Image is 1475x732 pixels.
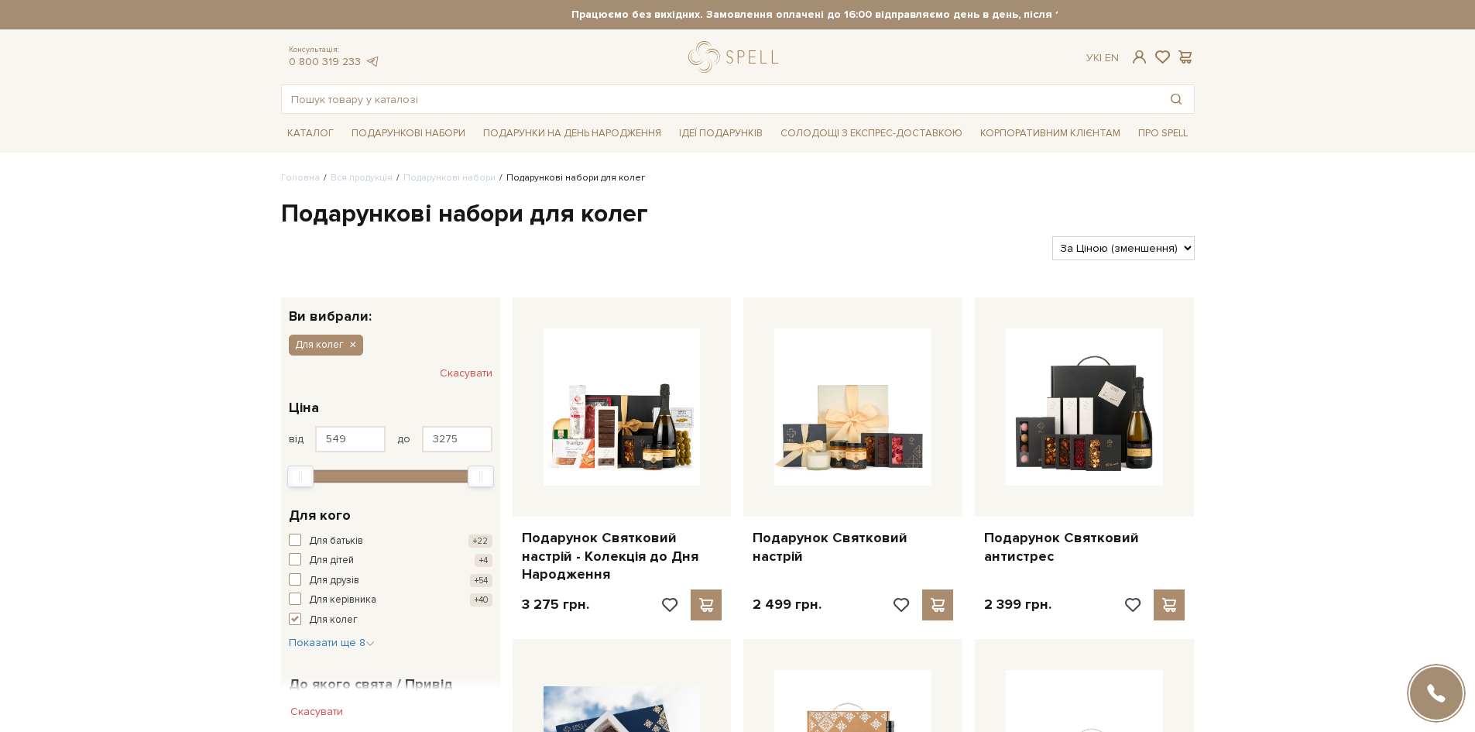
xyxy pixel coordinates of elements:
input: Ціна [315,426,386,452]
span: Консультація: [289,45,380,55]
a: Вся продукція [331,172,393,184]
span: До якого свята / Привід [289,674,453,695]
span: Для батьків [309,534,363,549]
span: Подарункові набори [345,122,472,146]
a: En [1105,51,1119,64]
span: Ціна [289,397,319,418]
a: logo [688,41,785,73]
button: Для дітей +4 [289,553,492,569]
span: +4 [475,554,492,567]
a: Головна [281,172,320,184]
span: Показати ще 8 [289,636,375,649]
div: Ви вибрали: [281,297,500,323]
input: Ціна [422,426,492,452]
a: Солодощі з експрес-доставкою [774,120,969,146]
span: від [289,432,304,446]
a: telegram [365,55,380,68]
span: +22 [468,534,492,548]
a: Подарунок Святковий настрій [753,529,953,565]
span: Для керівника [309,593,376,608]
strong: Працюємо без вихідних. Замовлення оплачені до 16:00 відправляємо день в день, після 16:00 - насту... [418,8,1332,22]
span: Ідеї подарунків [673,122,769,146]
div: Max [468,466,494,487]
button: Скасувати [440,361,492,386]
span: Для друзів [309,573,359,589]
button: Показати ще 8 [289,635,375,651]
p: 2 399 грн. [984,596,1051,613]
a: Корпоративним клієнтам [974,120,1127,146]
a: Подарунок Святковий антистрес [984,529,1185,565]
span: Для колег [309,613,358,628]
a: 0 800 319 233 [289,55,361,68]
span: Для колег [295,338,344,352]
span: до [397,432,410,446]
li: Подарункові набори для колег [496,171,645,185]
button: Для колег [289,335,363,355]
span: +54 [470,574,492,587]
h1: Подарункові набори для колег [281,198,1195,231]
span: Для дітей [309,553,354,569]
button: Для друзів +54 [289,573,492,589]
p: 3 275 грн. [522,596,589,613]
div: Min [287,466,314,487]
a: Подарункові набори [403,172,496,184]
div: Ук [1086,51,1119,65]
p: 2 499 грн. [753,596,822,613]
span: +40 [470,593,492,607]
span: Подарунки на День народження [477,122,667,146]
button: Для колег [289,613,492,628]
span: | [1099,51,1102,64]
span: Для кого [289,505,351,526]
span: Каталог [281,122,340,146]
button: Для батьків +22 [289,534,492,549]
span: Про Spell [1132,122,1194,146]
input: Пошук товару у каталозі [282,85,1158,113]
button: Для керівника +40 [289,593,492,608]
button: Скасувати [281,699,352,724]
button: Пошук товару у каталозі [1158,85,1194,113]
a: Подарунок Святковий настрій - Колекція до Дня Народження [522,529,722,583]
